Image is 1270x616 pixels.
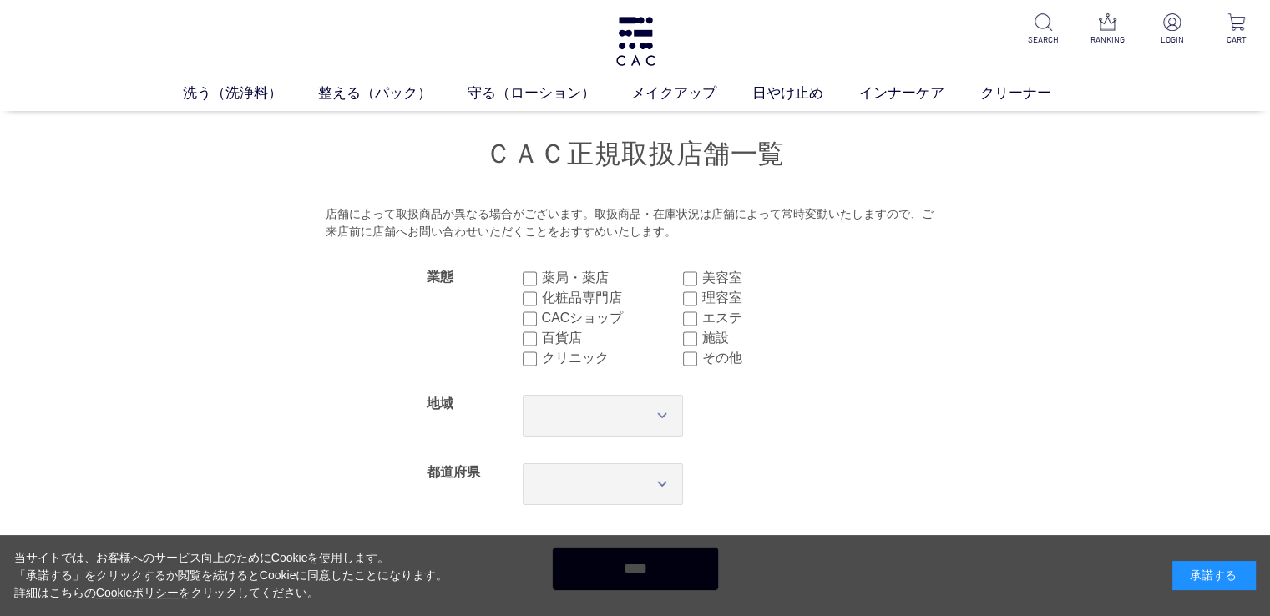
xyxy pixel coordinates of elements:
[1216,33,1257,46] p: CART
[1151,33,1192,46] p: LOGIN
[614,17,657,66] img: logo
[1216,13,1257,46] a: CART
[752,83,859,104] a: 日やけ止め
[1172,561,1256,590] div: 承諾する
[218,136,1053,172] h1: ＣＡＣ正規取扱店舗一覧
[96,586,180,599] a: Cookieポリシー
[702,348,843,368] label: その他
[468,83,631,104] a: 守る（ローション）
[14,549,448,602] div: 当サイトでは、お客様へのサービス向上のためにCookieを使用します。 「承諾する」をクリックするか閲覧を続けるとCookieに同意したことになります。 詳細はこちらの をクリックしてください。
[427,270,453,284] label: 業態
[702,268,843,288] label: 美容室
[1151,13,1192,46] a: LOGIN
[859,83,980,104] a: インナーケア
[542,268,683,288] label: 薬局・薬店
[1023,13,1064,46] a: SEARCH
[702,288,843,308] label: 理容室
[542,348,683,368] label: クリニック
[1087,13,1128,46] a: RANKING
[542,288,683,308] label: 化粧品専門店
[542,328,683,348] label: 百貨店
[631,83,752,104] a: メイクアップ
[427,396,453,411] label: 地域
[980,83,1087,104] a: クリーナー
[427,465,480,479] label: 都道府県
[702,308,843,328] label: エステ
[326,205,944,241] div: 店舗によって取扱商品が異なる場合がございます。取扱商品・在庫状況は店舗によって常時変動いたしますので、ご来店前に店舗へお問い合わせいただくことをおすすめいたします。
[318,83,468,104] a: 整える（パック）
[542,308,683,328] label: CACショップ
[1023,33,1064,46] p: SEARCH
[183,83,318,104] a: 洗う（洗浄料）
[1087,33,1128,46] p: RANKING
[702,328,843,348] label: 施設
